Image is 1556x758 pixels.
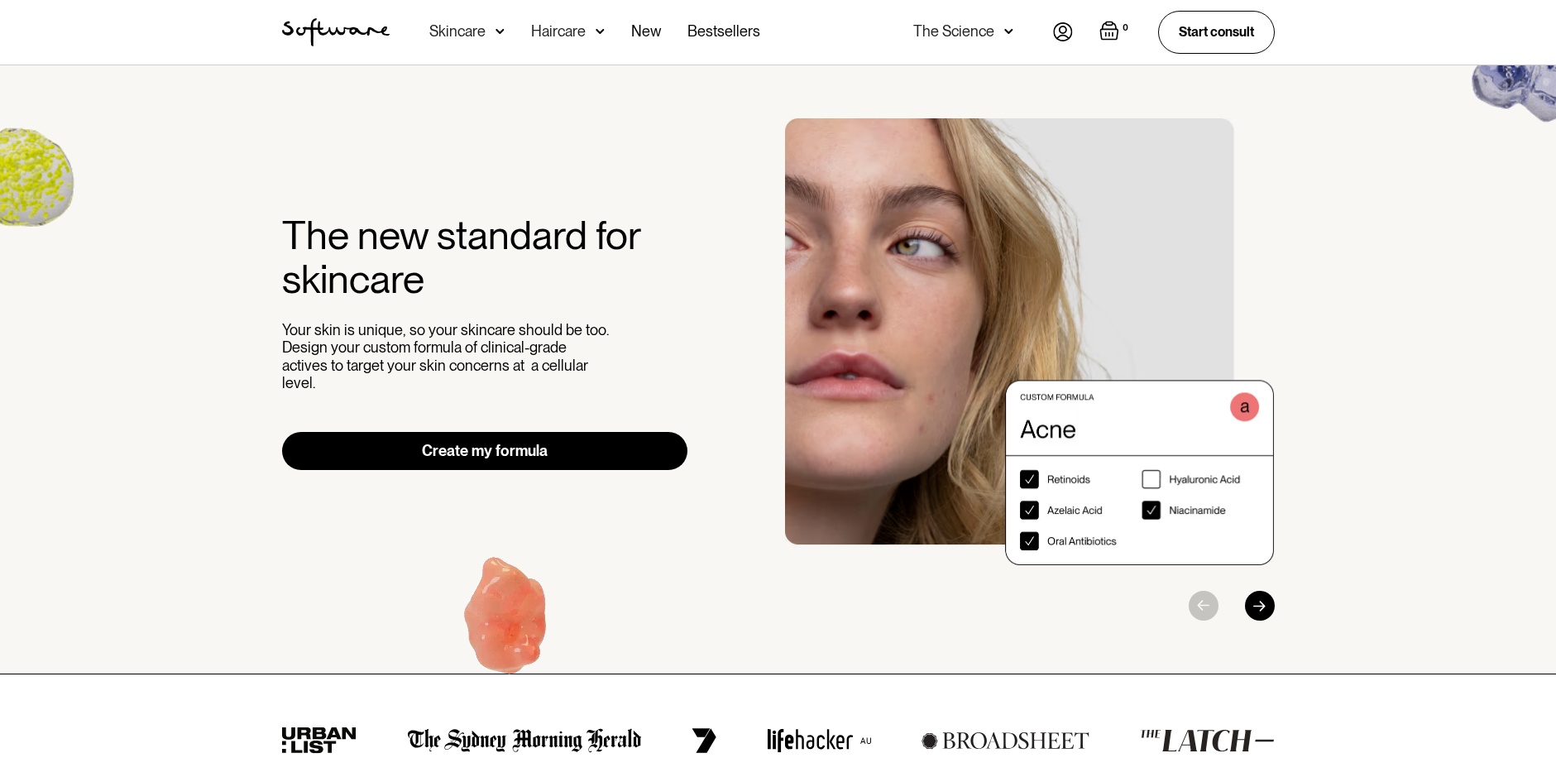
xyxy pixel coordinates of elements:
[922,732,1089,750] img: broadsheet logo
[913,23,994,40] div: The Science
[282,18,390,46] a: home
[496,23,505,40] img: arrow down
[408,728,642,753] img: the Sydney morning herald logo
[282,432,688,470] a: Create my formula
[1099,21,1132,44] a: Open cart
[596,23,605,40] img: arrow down
[785,118,1275,565] div: 1 / 3
[1119,21,1132,36] div: 0
[767,728,871,753] img: lifehacker logo
[1004,23,1013,40] img: arrow down
[1158,11,1275,53] a: Start consult
[282,321,613,392] p: Your skin is unique, so your skincare should be too. Design your custom formula of clinical-grade...
[405,526,610,729] img: Hydroquinone (skin lightening agent)
[282,213,688,301] h2: The new standard for skincare
[1140,729,1274,752] img: the latch logo
[429,23,486,40] div: Skincare
[1245,591,1275,621] div: Next slide
[282,18,390,46] img: Software Logo
[282,727,357,754] img: urban list logo
[531,23,586,40] div: Haircare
